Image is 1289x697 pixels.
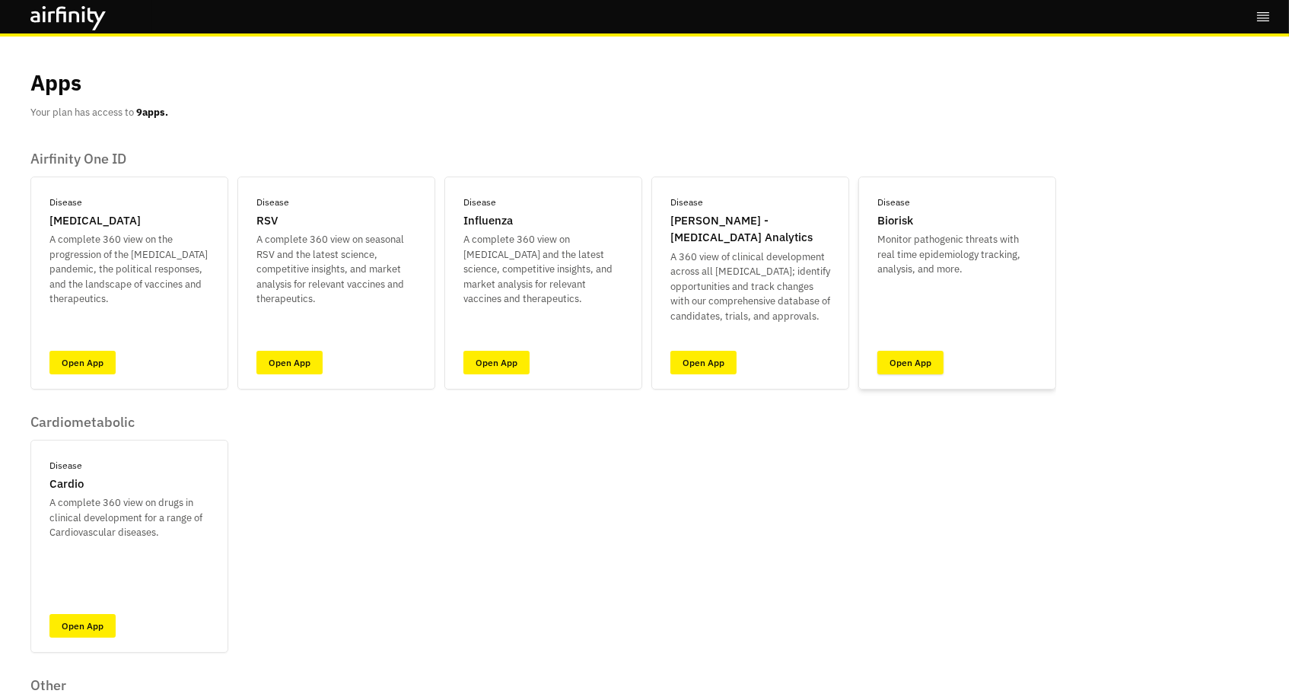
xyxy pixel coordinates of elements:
a: Open App [670,351,737,374]
p: A complete 360 view on the progression of the [MEDICAL_DATA] pandemic, the political responses, a... [49,232,209,307]
p: Other [30,677,642,694]
p: A complete 360 view on seasonal RSV and the latest science, competitive insights, and market anal... [256,232,416,307]
p: Airfinity One ID [30,151,1056,167]
p: A complete 360 view on drugs in clinical development for a range of Cardiovascular diseases. [49,495,209,540]
p: Disease [49,196,82,209]
a: Open App [256,351,323,374]
a: Open App [49,614,116,638]
p: Your plan has access to [30,105,168,120]
p: Cardiometabolic [30,414,228,431]
p: Apps [30,67,81,99]
p: Cardio [49,476,84,493]
p: Disease [49,459,82,473]
a: Open App [49,351,116,374]
a: Open App [463,351,530,374]
p: Influenza [463,212,513,230]
p: Disease [877,196,910,209]
p: RSV [256,212,278,230]
p: A 360 view of clinical development across all [MEDICAL_DATA]; identify opportunities and track ch... [670,250,830,324]
p: A complete 360 view on [MEDICAL_DATA] and the latest science, competitive insights, and market an... [463,232,623,307]
p: [MEDICAL_DATA] [49,212,141,230]
p: Biorisk [877,212,913,230]
p: Disease [670,196,703,209]
p: Disease [256,196,289,209]
a: Open App [877,351,944,374]
b: 9 apps. [136,106,168,119]
p: Monitor pathogenic threats with real time epidemiology tracking, analysis, and more. [877,232,1037,277]
p: [PERSON_NAME] - [MEDICAL_DATA] Analytics [670,212,830,247]
p: Disease [463,196,496,209]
